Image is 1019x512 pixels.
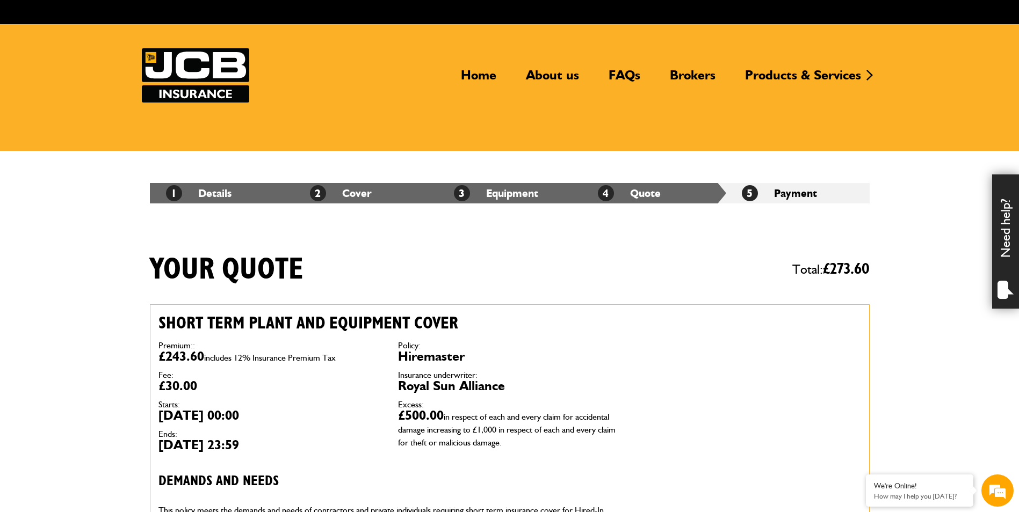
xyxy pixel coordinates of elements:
[398,409,621,448] dd: £500.00
[142,48,249,103] img: JCB Insurance Services logo
[453,67,504,92] a: Home
[398,400,621,409] dt: Excess:
[398,350,621,363] dd: Hiremaster
[398,341,621,350] dt: Policy:
[158,371,382,379] dt: Fee:
[742,185,758,201] span: 5
[150,252,303,288] h1: Your quote
[992,174,1019,309] div: Need help?
[662,67,724,92] a: Brokers
[310,187,372,200] a: 2Cover
[874,481,965,491] div: We're Online!
[582,183,726,203] li: Quote
[830,261,870,277] span: 273.60
[158,350,382,363] dd: £243.60
[158,473,621,490] h3: Demands and needs
[142,48,249,103] a: JCB Insurance Services
[166,185,182,201] span: 1
[823,261,870,277] span: £
[158,438,382,451] dd: [DATE] 23:59
[598,185,614,201] span: 4
[310,185,326,201] span: 2
[726,183,870,203] li: Payment
[737,67,869,92] a: Products & Services
[158,313,621,333] h2: Short term plant and equipment cover
[158,409,382,422] dd: [DATE] 00:00
[398,412,616,448] span: in respect of each and every claim for accidental damage increasing to £1,000 in respect of each ...
[204,353,336,363] span: includes 12% Insurance Premium Tax
[398,379,621,392] dd: Royal Sun Alliance
[158,341,382,350] dt: Premium::
[166,187,232,200] a: 1Details
[792,257,870,282] span: Total:
[398,371,621,379] dt: Insurance underwriter:
[158,379,382,392] dd: £30.00
[158,430,382,438] dt: Ends:
[158,400,382,409] dt: Starts:
[454,187,538,200] a: 3Equipment
[518,67,587,92] a: About us
[874,492,965,500] p: How may I help you today?
[601,67,648,92] a: FAQs
[454,185,470,201] span: 3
